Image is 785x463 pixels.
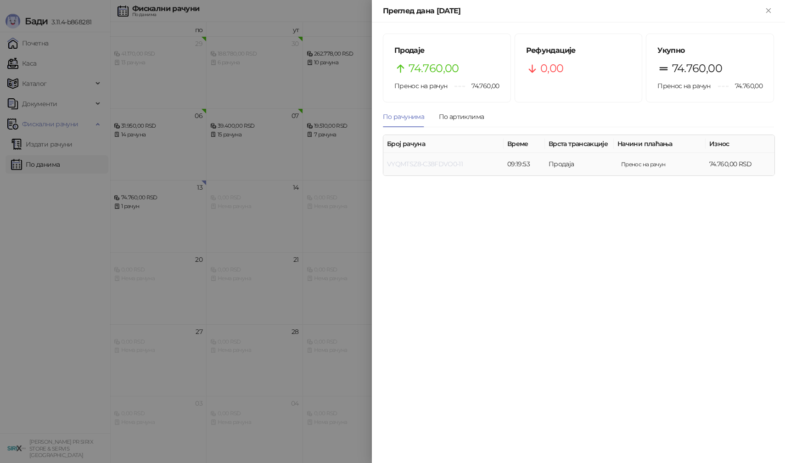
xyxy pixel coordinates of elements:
[545,153,614,175] td: Продаја
[465,81,499,91] span: 74.760,00
[706,153,774,175] td: 74.760,00 RSD
[614,135,706,153] th: Начини плаћања
[540,60,563,77] span: 0,00
[504,153,545,175] td: 09:19:53
[617,159,669,169] span: 74.760,00
[394,45,499,56] h5: Продаје
[657,82,710,90] span: Пренос на рачун
[657,45,763,56] h5: Укупно
[383,135,504,153] th: Број рачуна
[439,112,484,122] div: По артиклима
[545,135,614,153] th: Врста трансакције
[383,6,763,17] div: Преглед дана [DATE]
[383,112,424,122] div: По рачунима
[763,6,774,17] button: Close
[706,135,774,153] th: Износ
[526,45,631,56] h5: Рефундације
[504,135,545,153] th: Време
[387,160,463,168] a: VYQMTSZ8-C38FDVO0-11
[729,81,763,91] span: 74.760,00
[394,82,447,90] span: Пренос на рачун
[409,60,459,77] span: 74.760,00
[672,60,722,77] span: 74.760,00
